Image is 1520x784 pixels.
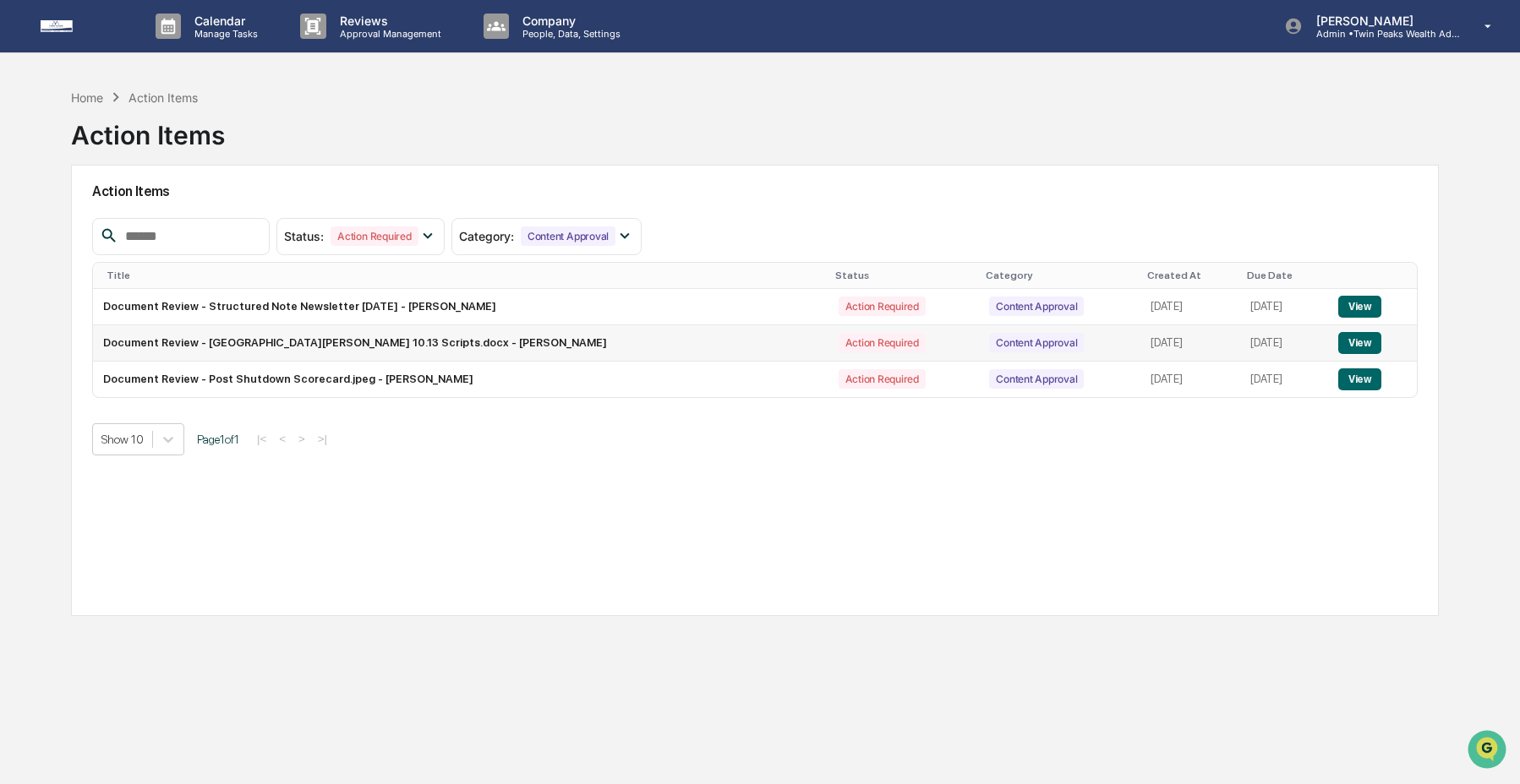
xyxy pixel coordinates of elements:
div: 🔎 [17,247,30,260]
div: Content Approval [989,369,1084,389]
span: Category : [459,229,514,243]
td: [DATE] [1240,362,1328,397]
span: Preclearance [34,213,109,230]
div: Start new chat [57,129,277,146]
p: Manage Tasks [181,28,266,40]
button: > [293,432,310,446]
td: [DATE] [1240,289,1328,325]
span: Page 1 of 1 [197,433,239,446]
td: [DATE] [1240,325,1328,362]
div: Action Required [331,226,418,246]
p: [PERSON_NAME] [1303,14,1460,28]
p: Admin • Twin Peaks Wealth Advisors [1303,28,1460,40]
td: [DATE] [1140,289,1240,325]
div: Title [107,269,822,281]
div: Action Required [839,333,926,352]
p: Calendar [181,14,266,28]
p: Reviews [326,14,450,28]
div: Action Items [71,106,225,150]
div: We're available if you need us! [57,146,214,160]
div: Content Approval [989,333,1084,352]
a: View [1338,336,1381,349]
a: View [1338,373,1381,385]
iframe: Open customer support [1466,728,1512,774]
button: < [274,432,291,446]
div: Home [71,90,103,105]
div: 🖐️ [17,215,30,228]
span: Pylon [168,286,205,299]
img: logo [41,20,122,32]
a: 🖐️Preclearance [10,206,116,237]
button: View [1338,368,1381,390]
div: Content Approval [521,226,615,246]
img: 1746055101610-c473b297-6a78-478c-a979-82029cc54cd1 [17,129,47,160]
div: Action Items [128,90,198,105]
p: How can we help? [17,35,308,63]
a: View [1338,300,1381,313]
a: 🔎Data Lookup [10,238,113,269]
span: Data Lookup [34,245,107,262]
p: Approval Management [326,28,450,40]
button: >| [313,432,332,446]
a: 🗄️Attestations [116,206,216,237]
span: Attestations [139,213,210,230]
div: Created At [1147,269,1233,281]
td: [DATE] [1140,325,1240,362]
td: [DATE] [1140,362,1240,397]
button: |< [252,432,271,446]
h2: Action Items [92,183,1418,199]
div: Due Date [1247,269,1321,281]
td: Document Review - [GEOGRAPHIC_DATA][PERSON_NAME] 10.13 Scripts.docx - [PERSON_NAME] [93,325,828,362]
button: Start new chat [287,134,308,155]
td: Document Review - Post Shutdown Scorecard.jpeg - [PERSON_NAME] [93,362,828,397]
div: Action Required [839,297,926,316]
button: View [1338,332,1381,354]
td: Document Review - Structured Note Newsletter [DATE] - [PERSON_NAME] [93,289,828,325]
span: Status : [284,229,324,243]
button: View [1338,296,1381,318]
div: Status [835,269,973,281]
div: Action Required [839,369,926,389]
p: Company [509,14,629,28]
p: People, Data, Settings [509,28,629,40]
a: Powered byPylon [119,286,205,299]
div: Category [986,269,1134,281]
div: 🗄️ [123,215,136,228]
div: Content Approval [989,297,1084,316]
